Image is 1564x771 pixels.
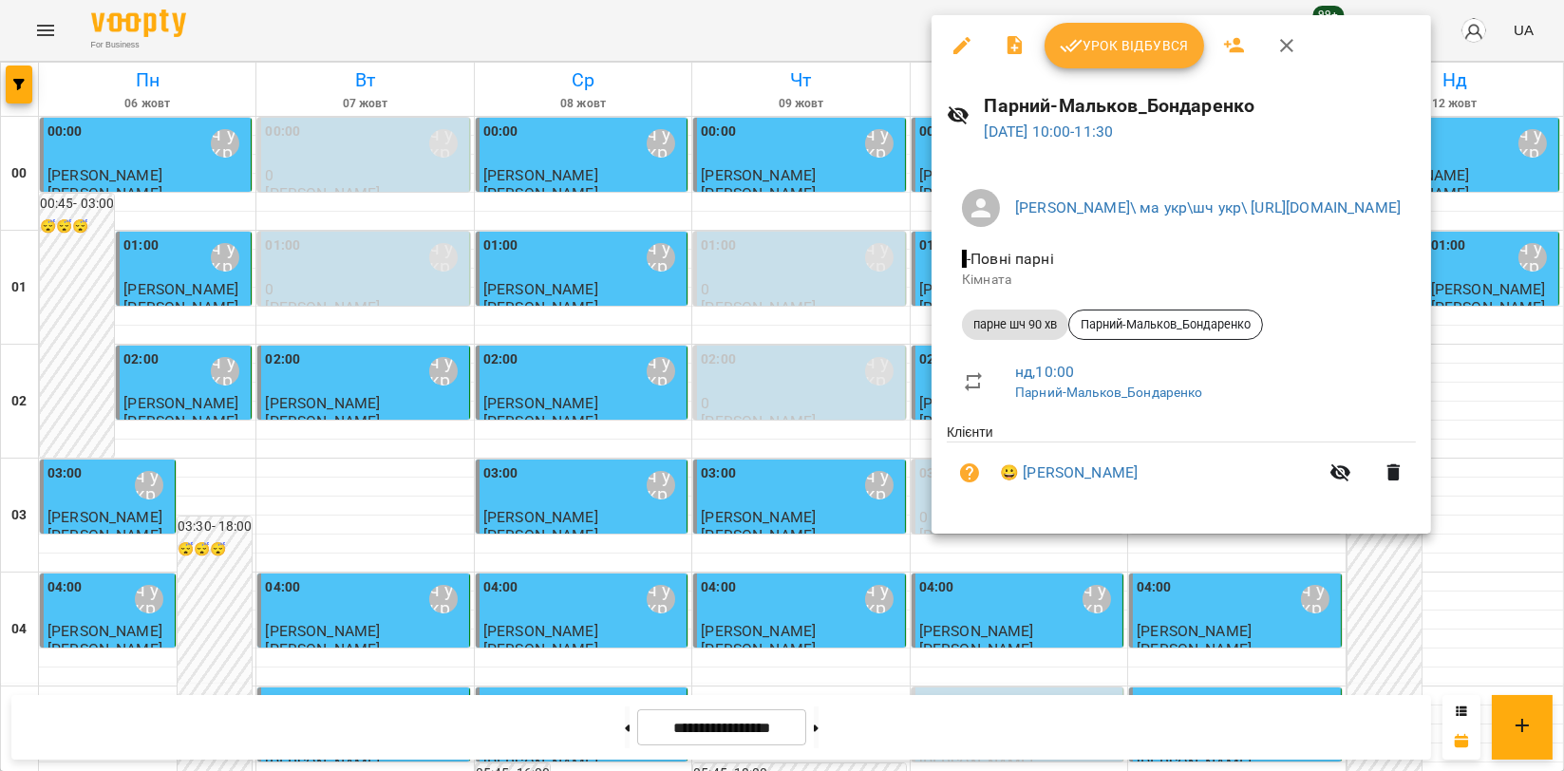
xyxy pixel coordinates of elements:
[1015,385,1203,400] a: Парний-Мальков_Бондаренко
[962,316,1068,333] span: парне шч 90 хв
[962,250,1058,268] span: - Повні парні
[1068,310,1263,340] div: Парний-Мальков_Бондаренко
[947,423,1416,511] ul: Клієнти
[1060,34,1189,57] span: Урок відбувся
[1015,363,1074,381] a: нд , 10:00
[1045,23,1204,68] button: Урок відбувся
[985,91,1417,121] h6: Парний-Мальков_Бондаренко
[962,271,1401,290] p: Кімната
[1069,316,1262,333] span: Парний-Мальков_Бондаренко
[1015,198,1401,216] a: [PERSON_NAME]\ ма укр\шч укр\ [URL][DOMAIN_NAME]
[947,450,992,496] button: Візит ще не сплачено. Додати оплату?
[1000,461,1138,484] a: 😀 [PERSON_NAME]
[985,122,1114,141] a: [DATE] 10:00-11:30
